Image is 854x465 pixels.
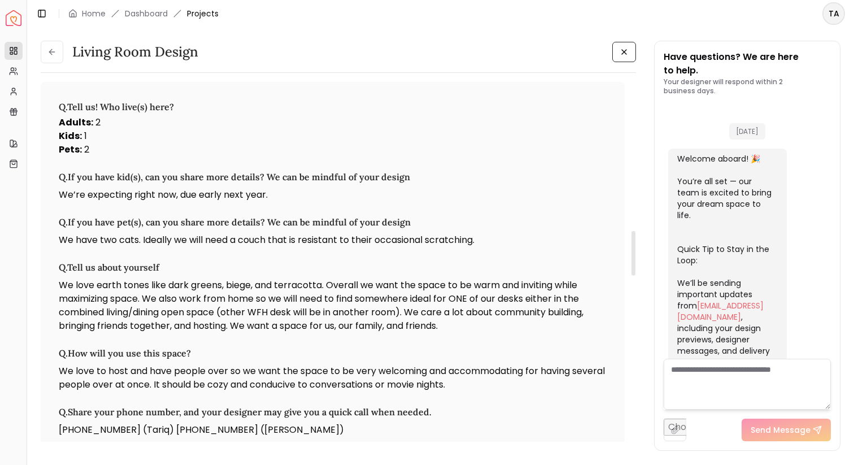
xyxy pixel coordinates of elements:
h3: Q. If you have kid(s), can you share more details? We can be mindful of your design [59,170,607,184]
span: TA [823,3,844,24]
p: Have questions? We are here to help. [664,50,831,77]
p: We love earth tones like dark greens, biege, and terracotta. Overall we want the space to be warm... [59,279,607,333]
strong: Kids : [59,129,82,142]
nav: breadcrumb [68,8,219,19]
a: Spacejoy [6,10,21,26]
p: [PHONE_NUMBER] (Tariq) [PHONE_NUMBER] ([PERSON_NAME]) [59,423,607,437]
h3: Q. How will you use this space? [59,346,607,360]
p: 1 [59,129,607,143]
h3: Living Room design [72,43,198,61]
span: [DATE] [729,123,765,140]
h3: Q. If you have pet(s), can you share more details? We can be mindful of your design [59,215,607,229]
p: 2 [59,143,607,157]
h3: Q. Tell us about yourself [59,260,607,274]
strong: Pets : [59,143,82,156]
p: We love to host and have people over so we want the space to be very welcoming and accommodating ... [59,364,607,392]
a: Home [82,8,106,19]
h3: Q. Tell us! Who live(s) here? [59,100,607,114]
img: Spacejoy Logo [6,10,21,26]
a: [EMAIL_ADDRESS][DOMAIN_NAME] [677,300,764,323]
strong: Adults : [59,116,93,129]
a: Dashboard [125,8,168,19]
p: Your designer will respond within 2 business days. [664,77,831,95]
h3: Q. Share your phone number, and your designer may give you a quick call when needed. [59,405,607,419]
p: We’re expecting right now, due early next year. [59,188,607,202]
p: We have two cats. Ideally we will need a couch that is resistant to their occasional scratching. [59,233,607,247]
button: TA [822,2,845,25]
p: 2 [59,116,607,129]
span: Projects [187,8,219,19]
